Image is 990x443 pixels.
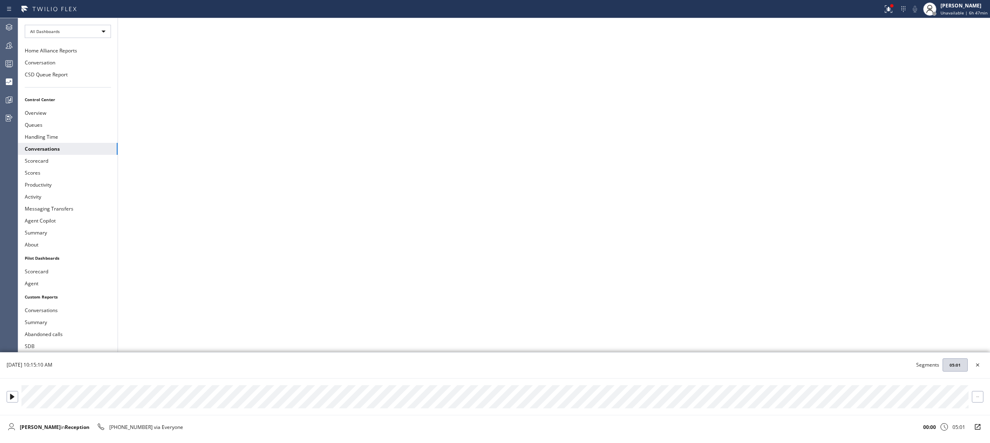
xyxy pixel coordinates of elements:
[25,25,111,38] div: All Dashboards
[18,265,118,277] button: Scorecard
[18,340,118,352] button: SDB
[923,424,936,431] strong: 00:00
[18,239,118,251] button: About
[18,107,118,119] button: Overview
[18,155,118,167] button: Scorecard
[18,143,118,155] button: Conversations
[20,424,90,431] div: in
[65,424,90,431] strong: Reception
[909,3,921,15] button: Mute
[952,424,965,431] div: 05:01
[916,361,939,368] span: Segments
[18,304,118,316] button: Conversations
[18,94,118,105] li: Control Center
[972,421,983,433] button: Open in a new window
[18,203,118,215] button: Messaging Transfers
[18,57,118,69] button: Conversation
[940,10,988,16] span: Unavailable | 6h 47min
[18,45,118,57] button: Home Alliance Reports
[20,424,61,431] strong: [PERSON_NAME]
[118,18,990,443] iframe: dashboard_a770a674769b
[18,215,118,227] button: Agent Copilot
[18,179,118,191] button: Productivity
[18,253,118,263] li: Pilot Dashboards
[18,69,118,81] button: CSD Queue Report
[18,131,118,143] button: Handling Time
[96,422,183,432] div: calling (213) 772-6013
[18,277,118,289] button: Agent
[943,358,968,372] button: 05:01
[940,2,988,9] div: [PERSON_NAME]
[18,167,118,179] button: Scores
[109,424,183,431] span: [PHONE_NUMBER] via Everyone
[18,316,118,328] button: Summary
[18,119,118,131] button: Queues
[18,227,118,239] button: Summary
[18,291,118,302] li: Custom Reports
[18,191,118,203] button: Activity
[18,328,118,340] button: Abandoned calls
